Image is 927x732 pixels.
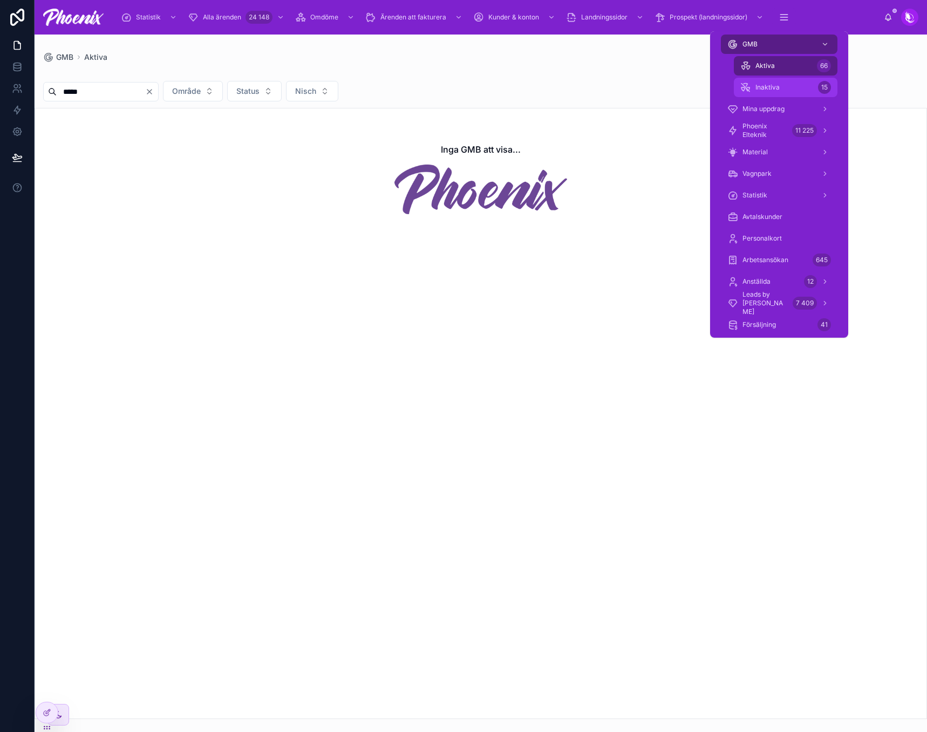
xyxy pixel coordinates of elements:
span: Område [172,86,201,97]
span: Alla ärenden [203,13,241,22]
span: Nisch [295,86,316,97]
a: Phoenix Elteknik11 225 [721,121,837,140]
span: Leads by [PERSON_NAME] [742,290,788,316]
span: Aktiva [755,61,775,70]
a: Anställda12 [721,272,837,291]
a: Avtalskunder [721,207,837,227]
a: Omdöme [292,8,360,27]
span: Prospekt (landningssidor) [670,13,747,22]
a: Vagnpark [721,164,837,183]
img: App logo [43,9,104,26]
span: Kunder & konton [488,13,539,22]
span: Omdöme [310,13,338,22]
a: Alla ärenden24 148 [185,8,290,27]
span: Statistik [136,13,161,22]
div: 15 [818,81,831,94]
a: Statistik [118,8,182,27]
a: Arbetsansökan645 [721,250,837,270]
span: Phoenix Elteknik [742,122,788,139]
div: 645 [813,254,831,266]
button: Clear [145,87,158,96]
div: 66 [817,59,831,72]
a: Personalkort [721,229,837,248]
a: Statistik [721,186,837,205]
button: Select Button [227,81,282,101]
a: GMB [43,52,73,63]
div: 7 409 [793,297,817,310]
span: Statistik [742,191,767,200]
a: GMB [721,35,837,54]
span: Mina uppdrag [742,105,785,113]
span: Vagnpark [742,169,772,178]
span: GMB [742,40,758,49]
div: 24 148 [246,11,272,24]
span: Landningssidor [581,13,628,22]
button: Select Button [286,81,338,101]
a: Aktiva66 [734,56,837,76]
a: Försäljning41 [721,315,837,334]
a: Prospekt (landningssidor) [651,8,769,27]
span: Avtalskunder [742,213,782,221]
span: Försäljning [742,320,776,329]
button: Select Button [163,81,223,101]
img: Inga GMB att visa... [394,165,567,214]
div: 41 [817,318,831,331]
span: Ärenden att fakturera [380,13,446,22]
span: Status [236,86,260,97]
a: Aktiva [84,52,107,63]
span: Material [742,148,768,156]
span: Personalkort [742,234,782,243]
div: 12 [804,275,817,288]
a: Ärenden att fakturera [362,8,468,27]
span: Anställda [742,277,771,286]
h2: Inga GMB att visa... [441,143,521,156]
div: scrollable content [710,31,848,338]
span: Arbetsansökan [742,256,788,264]
a: Landningssidor [563,8,649,27]
div: 11 225 [792,124,817,137]
a: Inaktiva15 [734,78,837,97]
a: Leads by [PERSON_NAME]7 409 [721,293,837,313]
a: Mina uppdrag [721,99,837,119]
div: scrollable content [112,5,884,29]
span: Inaktiva [755,83,780,92]
a: Kunder & konton [470,8,561,27]
span: GMB [56,52,73,63]
a: Material [721,142,837,162]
